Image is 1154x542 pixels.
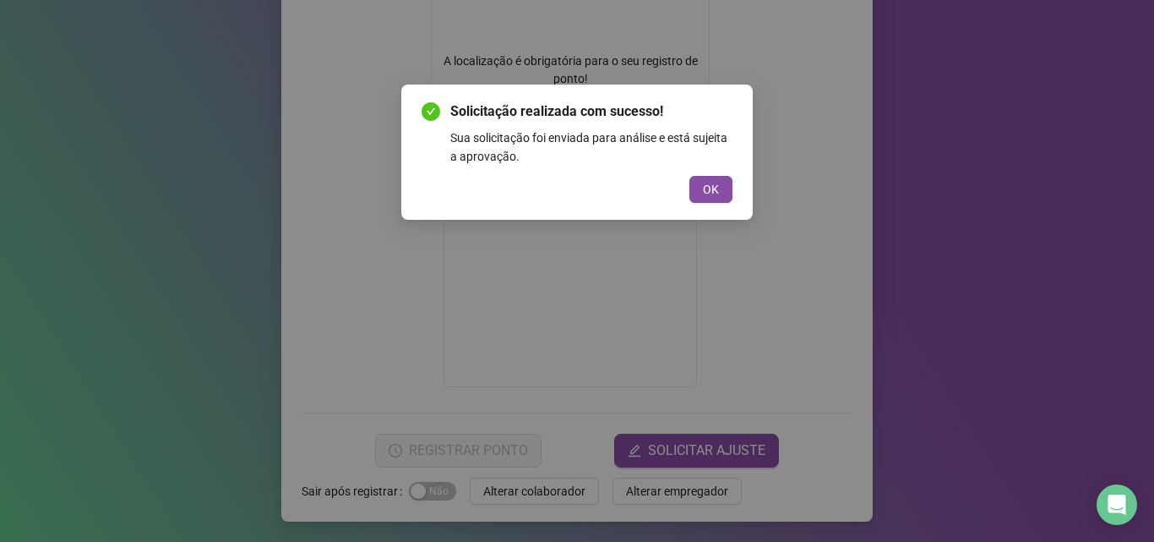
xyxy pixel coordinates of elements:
div: Open Intercom Messenger [1097,485,1137,525]
span: check-circle [422,102,440,121]
span: OK [703,180,719,199]
button: OK [689,176,732,203]
span: Solicitação realizada com sucesso! [450,101,732,122]
div: Sua solicitação foi enviada para análise e está sujeita a aprovação. [450,129,732,166]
